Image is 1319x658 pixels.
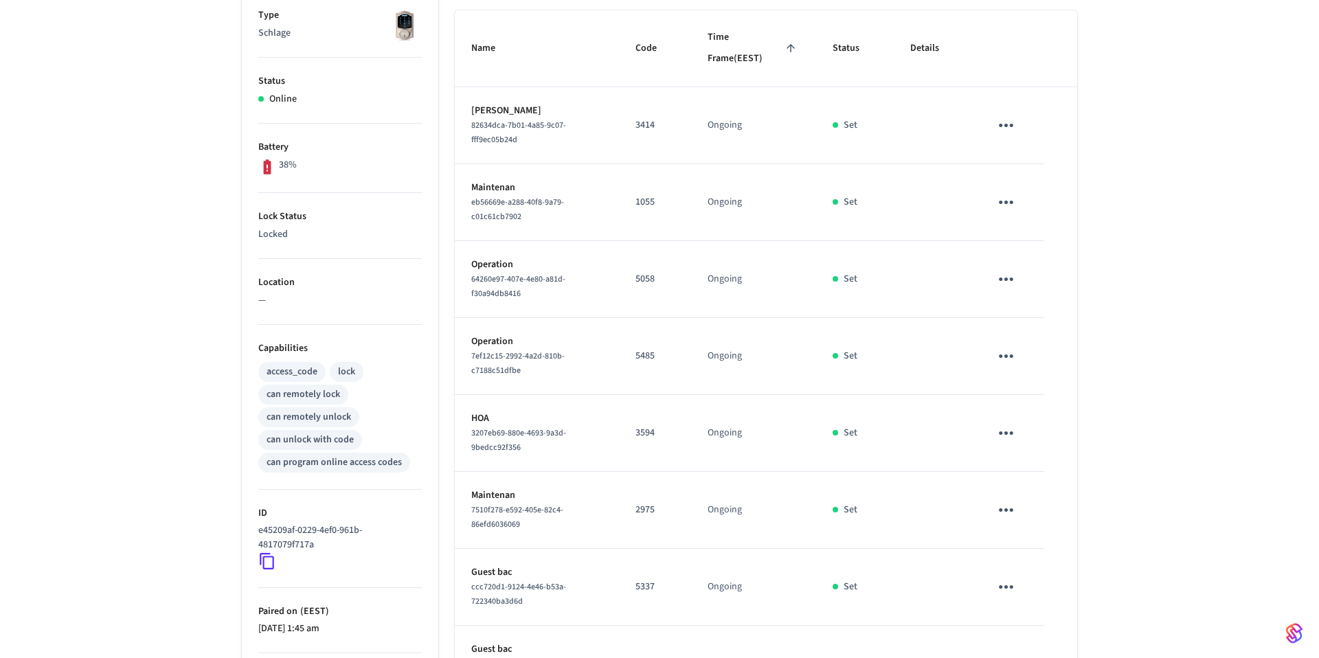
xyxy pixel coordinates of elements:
span: ( EEST ) [297,604,329,618]
div: access_code [267,365,317,379]
span: 3207eb69-880e-4693-9a3d-9bedcc92f356 [471,427,566,453]
p: Location [258,275,422,290]
p: 5337 [635,580,675,594]
span: Details [910,38,957,59]
p: Set [844,272,857,286]
p: ID [258,506,422,521]
p: Status [258,74,422,89]
p: 5058 [635,272,675,286]
p: [DATE] 1:45 am [258,622,422,636]
div: can unlock with code [267,433,354,447]
p: 5485 [635,349,675,363]
p: [PERSON_NAME] [471,104,602,118]
p: Set [844,195,857,209]
p: Operation [471,258,602,272]
td: Ongoing [691,241,815,318]
div: lock [338,365,355,379]
p: 1055 [635,195,675,209]
span: 82634dca-7b01-4a85-9c07-fff9ec05b24d [471,120,566,146]
span: 64260e97-407e-4e80-a81d-f30a94db8416 [471,273,565,299]
div: can remotely lock [267,387,340,402]
p: 38% [279,158,297,172]
p: Lock Status [258,209,422,224]
div: can program online access codes [267,455,402,470]
p: HOA [471,411,602,426]
span: ccc720d1-9124-4e46-b53a-722340ba3d6d [471,581,566,607]
img: SeamLogoGradient.69752ec5.svg [1286,622,1303,644]
p: Operation [471,334,602,349]
p: — [258,293,422,308]
p: Set [844,580,857,594]
p: 2975 [635,503,675,517]
p: Maintenan [471,181,602,195]
p: Schlage [258,26,422,41]
p: Set [844,349,857,363]
td: Ongoing [691,472,815,549]
p: Set [844,118,857,133]
span: Time Frame(EEST) [708,27,799,70]
img: Schlage Sense Smart Deadbolt with Camelot Trim, Front [387,8,422,43]
p: Set [844,503,857,517]
p: Guest bac [471,642,602,657]
td: Ongoing [691,164,815,241]
div: can remotely unlock [267,410,351,424]
p: Battery [258,140,422,155]
p: Locked [258,227,422,242]
p: Guest bac [471,565,602,580]
p: Capabilities [258,341,422,356]
p: Online [269,92,297,106]
span: Name [471,38,513,59]
p: Paired on [258,604,422,619]
td: Ongoing [691,395,815,472]
span: eb56669e-a288-40f8-9a79-c01c61cb7902 [471,196,564,223]
p: e45209af-0229-4ef0-961b-4817079f717a [258,523,416,552]
span: 7510f278-e592-405e-82c4-86efd6036069 [471,504,563,530]
td: Ongoing [691,549,815,626]
p: 3594 [635,426,675,440]
p: Type [258,8,422,23]
p: Set [844,426,857,440]
span: 7ef12c15-2992-4a2d-810b-c7188c51dfbe [471,350,565,376]
span: Code [635,38,675,59]
td: Ongoing [691,87,815,164]
span: Status [833,38,877,59]
p: 3414 [635,118,675,133]
p: Maintenan [471,488,602,503]
td: Ongoing [691,318,815,395]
